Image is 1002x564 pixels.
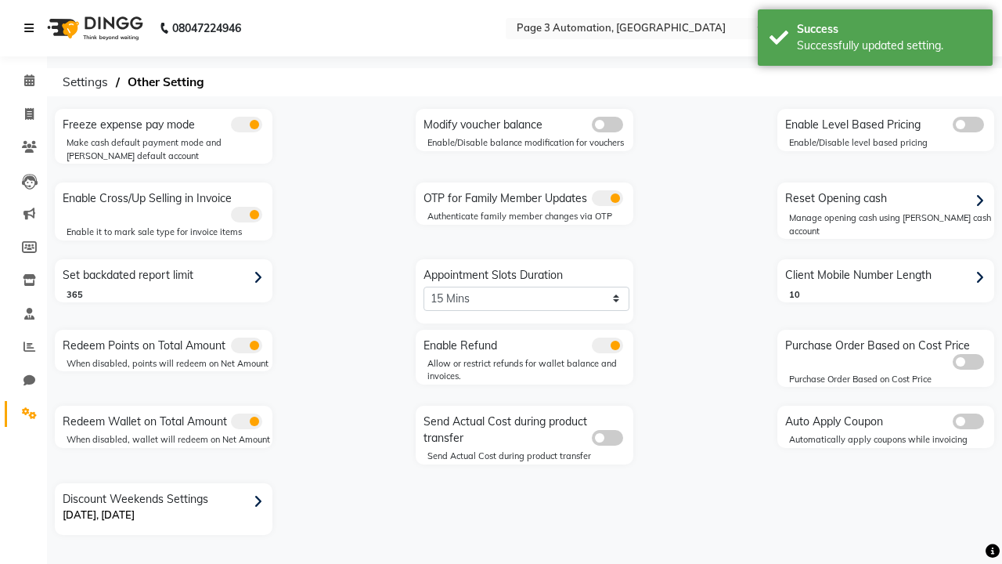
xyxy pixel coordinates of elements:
div: 365 [67,288,272,302]
span: Other Setting [120,68,212,96]
div: Appointment Slots Duration [420,263,633,311]
div: Purchase Order Based on Cost Price [789,373,995,386]
div: Send Actual Cost during product transfer [427,450,633,463]
div: Enable Cross/Up Selling in Invoice [59,186,272,222]
b: 08047224946 [172,6,241,50]
div: Success [797,21,981,38]
div: Allow or restrict refunds for wallet balance and invoices. [427,357,633,383]
div: Enable Refund [420,334,633,354]
div: Make cash default payment mode and [PERSON_NAME] default account [67,136,272,162]
div: Authenticate family member changes via OTP [427,210,633,223]
div: Enable Level Based Pricing [781,113,995,133]
div: Purchase Order Based on Cost Price [781,334,995,370]
div: Auto Apply Coupon [781,410,995,430]
div: Set backdated report limit [59,263,272,288]
div: When disabled, wallet will redeem on Net Amount [67,433,272,446]
div: Successfully updated setting. [797,38,981,54]
div: Freeze expense pay mode [59,113,272,133]
div: Discount Weekends Settings [59,487,272,536]
div: OTP for Family Member Updates [420,186,633,207]
div: Enable/Disable level based pricing [789,136,995,150]
div: Automatically apply coupons while invoicing [789,433,995,446]
div: Redeem Wallet on Total Amount [59,410,272,430]
span: Settings [55,68,116,96]
p: [DATE], [DATE] [63,508,269,523]
div: Enable it to mark sale type for invoice items [67,226,272,239]
div: Client Mobile Number Length [781,263,995,288]
div: Reset Opening cash [781,186,995,211]
div: Modify voucher balance [420,113,633,133]
div: Redeem Points on Total Amount [59,334,272,354]
div: 10 [789,288,995,302]
div: Manage opening cash using [PERSON_NAME] cash account [789,211,995,237]
img: logo [40,6,147,50]
div: When disabled, points will redeem on Net Amount [67,357,272,371]
div: Enable/Disable balance modification for vouchers [427,136,633,150]
div: Send Actual Cost during product transfer [420,410,633,446]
